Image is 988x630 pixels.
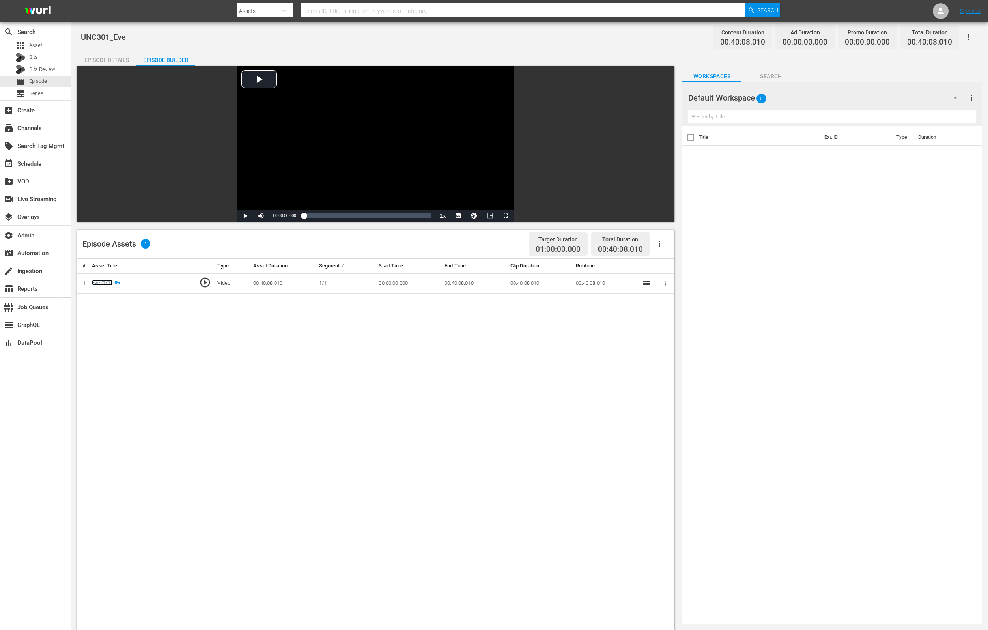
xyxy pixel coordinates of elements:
span: 00:40:08.010 [907,38,952,47]
span: 00:40:08.010 [720,38,765,47]
span: 0 [756,90,766,107]
div: Target Duration [536,234,581,245]
button: Picture-in-Picture [482,210,498,222]
th: Start Time [375,259,441,273]
span: Ingestion [4,266,13,276]
span: Search [4,27,13,37]
button: Mute [253,210,269,222]
div: Ad Duration [783,27,827,38]
th: Type [892,126,913,148]
span: Search Tag Mgmt [4,141,13,151]
span: Reports [4,284,13,294]
button: Episode Builder [136,50,195,66]
div: Video Player [237,66,514,222]
span: Asset [29,41,42,49]
td: 00:40:08.010 [441,273,507,294]
td: Video [214,273,250,294]
a: Sign Out [960,8,981,14]
div: Content Duration [720,27,765,38]
span: 1 [141,239,150,249]
div: Bits Review [16,65,25,74]
span: more_vert [967,93,976,103]
span: VOD [4,177,13,186]
span: Search [757,3,778,17]
th: Clip Duration [507,259,573,273]
td: 1/1 [316,273,375,294]
td: 1 [77,273,89,294]
span: Search [741,71,801,81]
span: GraphQL [4,320,13,330]
th: Asset Title [89,259,191,273]
td: 00:40:08.010 [507,273,573,294]
span: Workspaces [682,71,741,81]
span: 00:00:00.000 [783,38,827,47]
th: Duration [913,126,961,148]
div: Episode Builder [136,50,195,69]
button: Jump To Time [466,210,482,222]
span: Live Streaming [4,194,13,204]
button: Episode Details [77,50,136,66]
span: Bits Review [29,65,55,73]
th: Asset Duration [250,259,316,273]
th: End Time [441,259,507,273]
span: Create [4,106,13,115]
button: Search [745,3,780,17]
div: Episode Assets [82,239,150,249]
div: Bits [16,53,25,62]
span: Episode [29,77,47,85]
span: Series [29,90,43,97]
button: Fullscreen [498,210,514,222]
span: UNC301_Eve [81,32,126,42]
button: Playback Rate [435,210,450,222]
span: Overlays [4,212,13,222]
span: Schedule [4,159,13,168]
th: Segment # [316,259,375,273]
td: 00:40:08.010 [250,273,316,294]
span: Asset [16,41,25,50]
button: more_vert [967,88,976,107]
th: Title [699,126,820,148]
span: Channels [4,123,13,133]
th: Runtime [573,259,639,273]
th: Ext. ID [820,126,892,148]
th: Type [214,259,250,273]
span: Bits [29,53,38,61]
span: play_circle_outline [199,277,211,288]
div: Progress Bar [304,213,431,218]
span: 00:40:08.010 [598,245,643,254]
div: Total Duration [598,234,643,245]
span: Admin [4,231,13,240]
span: 00:00:00.000 [845,38,890,47]
th: # [77,259,89,273]
span: 00:00:00.000 [273,213,296,218]
span: 01:00:00.000 [536,245,581,254]
button: Play [237,210,253,222]
span: DataPool [4,338,13,348]
td: 00:00:00.000 [375,273,441,294]
span: Episode [16,77,25,86]
span: Job Queues [4,303,13,312]
div: Total Duration [907,27,952,38]
button: Captions [450,210,466,222]
span: Series [16,89,25,98]
div: Default Workspace [688,87,965,109]
a: Eve (1/1) [92,280,112,286]
div: Promo Duration [845,27,890,38]
td: 00:40:08.010 [573,273,639,294]
span: Automation [4,249,13,258]
div: Episode Details [77,50,136,69]
img: ans4CAIJ8jUAAAAAAAAAAAAAAAAAAAAAAAAgQb4GAAAAAAAAAAAAAAAAAAAAAAAAJMjXAAAAAAAAAAAAAAAAAAAAAAAAgAT5G... [19,2,57,21]
span: menu [5,6,14,16]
